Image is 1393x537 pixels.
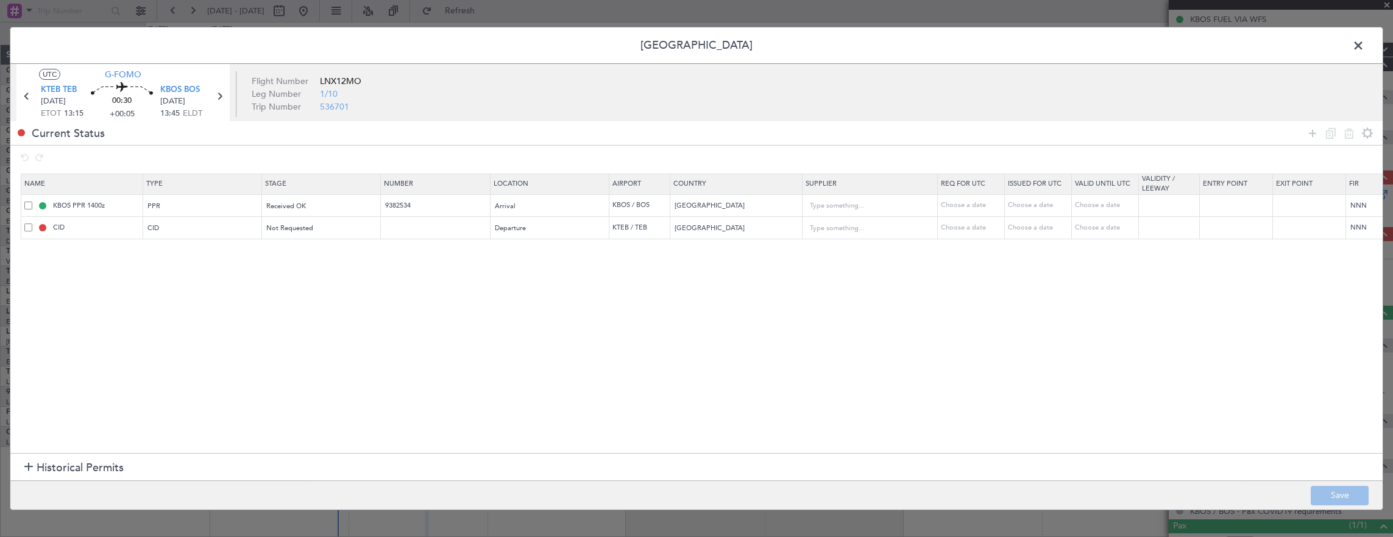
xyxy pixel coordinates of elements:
[1142,174,1175,194] span: Validity / Leeway
[1203,179,1247,188] span: Entry Point
[1276,179,1313,188] span: Exit Point
[1349,179,1359,188] span: Fir
[10,27,1383,64] header: [GEOGRAPHIC_DATA]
